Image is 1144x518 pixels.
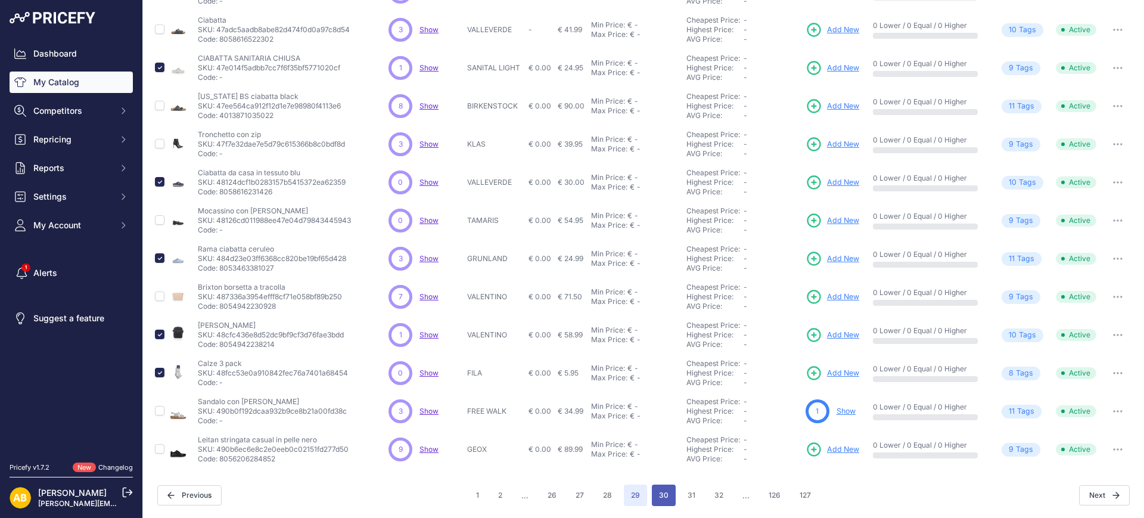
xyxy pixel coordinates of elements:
[652,485,676,506] button: Go to page 30
[827,63,859,74] span: Add New
[198,187,346,197] p: Code: 8058616231426
[680,485,702,506] button: Go to page 31
[635,106,641,116] div: -
[806,327,859,343] a: Add New
[198,340,344,349] p: Code: 8054942238214
[627,325,632,335] div: €
[10,129,133,150] button: Repricing
[529,101,551,110] span: € 0.00
[529,292,551,301] span: € 0.00
[591,182,627,192] div: Max Price:
[630,297,635,306] div: €
[744,225,747,234] span: -
[1009,215,1014,227] span: 9
[198,216,351,225] p: SKU: 48126cd011988ee47e04d79843445943
[1009,101,1015,112] span: 11
[1002,138,1040,151] span: Tag
[630,106,635,116] div: €
[399,330,402,340] span: 1
[627,20,632,30] div: €
[198,302,342,311] p: Code: 8054942230928
[1029,291,1033,303] span: s
[686,263,744,273] div: AVG Price:
[591,58,625,68] div: Min Price:
[632,97,638,106] div: -
[686,330,744,340] div: Highest Price:
[591,68,627,77] div: Max Price:
[744,101,747,110] span: -
[198,168,346,178] p: Ciabatta da casa in tessuto blu
[806,60,859,76] a: Add New
[686,359,740,368] a: Cheapest Price:
[33,134,111,145] span: Repricing
[806,98,859,114] a: Add New
[198,206,351,216] p: Mocassino con [PERSON_NAME]
[686,216,744,225] div: Highest Price:
[558,330,583,339] span: € 58.99
[1079,485,1130,505] button: Next
[1056,215,1096,227] span: Active
[419,25,439,34] a: Show
[467,178,524,187] p: VALLEVERDE
[686,149,744,159] div: AVG Price:
[1032,24,1036,36] span: s
[467,63,524,73] p: SANITAL LIGHT
[198,15,350,25] p: Ciabatta
[198,225,351,235] p: Code: -
[744,244,747,253] span: -
[1002,290,1040,304] span: Tag
[591,173,625,182] div: Min Price:
[744,302,747,311] span: -
[558,139,583,148] span: € 39.95
[568,485,591,506] button: Go to page 27
[827,177,859,188] span: Add New
[10,157,133,179] button: Reports
[827,101,859,112] span: Add New
[627,287,632,297] div: €
[627,135,632,144] div: €
[837,407,856,415] a: Show
[419,407,439,415] a: Show
[198,263,346,273] p: Code: 8053463381027
[630,68,635,77] div: €
[558,101,585,110] span: € 90.00
[827,291,859,303] span: Add New
[744,330,747,339] span: -
[1002,252,1042,266] span: Tag
[198,292,342,302] p: SKU: 487336a3954efff8cf71e058bf89b250
[591,20,625,30] div: Min Price:
[1002,214,1040,228] span: Tag
[686,73,744,82] div: AVG Price:
[10,72,133,93] a: My Catalog
[827,330,859,341] span: Add New
[744,206,747,215] span: -
[558,63,583,72] span: € 24.95
[806,212,859,229] a: Add New
[419,254,439,263] a: Show
[529,63,551,72] span: € 0.00
[686,292,744,302] div: Highest Price:
[467,101,524,111] p: BIRKENSTOCK
[157,485,222,505] button: Previous
[529,330,551,339] span: € 0.00
[1009,253,1015,265] span: 11
[744,254,747,263] span: -
[591,106,627,116] div: Max Price:
[399,101,403,111] span: 8
[635,297,641,306] div: -
[198,111,341,120] p: Code: 4013871035022
[399,291,403,302] span: 7
[686,397,740,406] a: Cheapest Price:
[10,12,95,24] img: Pricefy Logo
[1002,176,1043,190] span: Tag
[399,253,403,264] span: 3
[827,139,859,150] span: Add New
[33,191,111,203] span: Settings
[198,149,345,159] p: Code: -
[686,54,740,63] a: Cheapest Price:
[1009,139,1014,150] span: 9
[873,21,985,30] p: 0 Lower / 0 Equal / 0 Higher
[1030,101,1034,112] span: s
[744,92,747,101] span: -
